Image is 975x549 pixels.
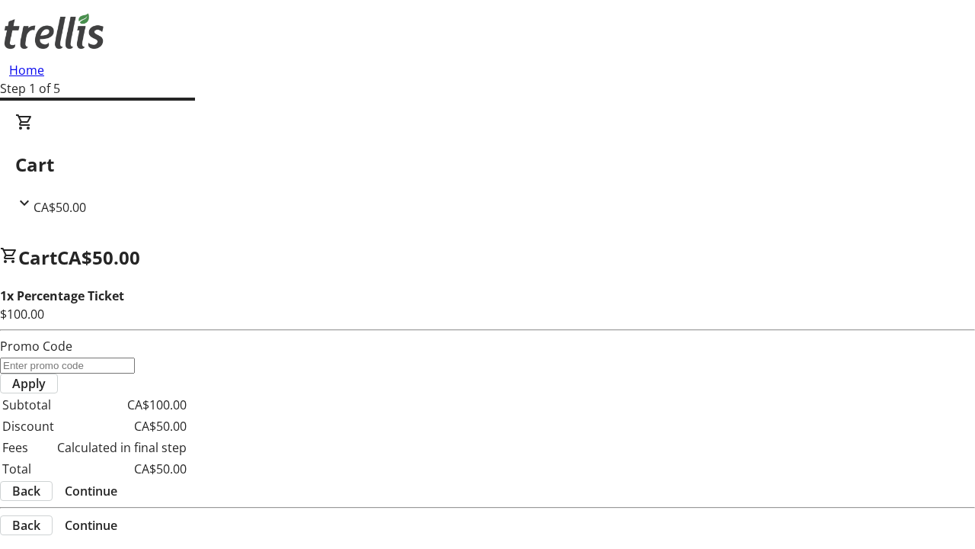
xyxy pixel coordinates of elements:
[15,113,960,217] div: CartCA$50.00
[2,438,55,457] td: Fees
[56,416,187,436] td: CA$50.00
[57,245,140,270] span: CA$50.00
[12,516,40,535] span: Back
[15,151,960,178] h2: Cart
[12,374,46,393] span: Apply
[12,482,40,500] span: Back
[2,395,55,415] td: Subtotal
[56,395,187,415] td: CA$100.00
[2,459,55,479] td: Total
[18,245,57,270] span: Cart
[65,482,117,500] span: Continue
[53,516,129,535] button: Continue
[65,516,117,535] span: Continue
[56,438,187,457] td: Calculated in final step
[2,416,55,436] td: Discount
[34,199,86,216] span: CA$50.00
[53,482,129,500] button: Continue
[56,459,187,479] td: CA$50.00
